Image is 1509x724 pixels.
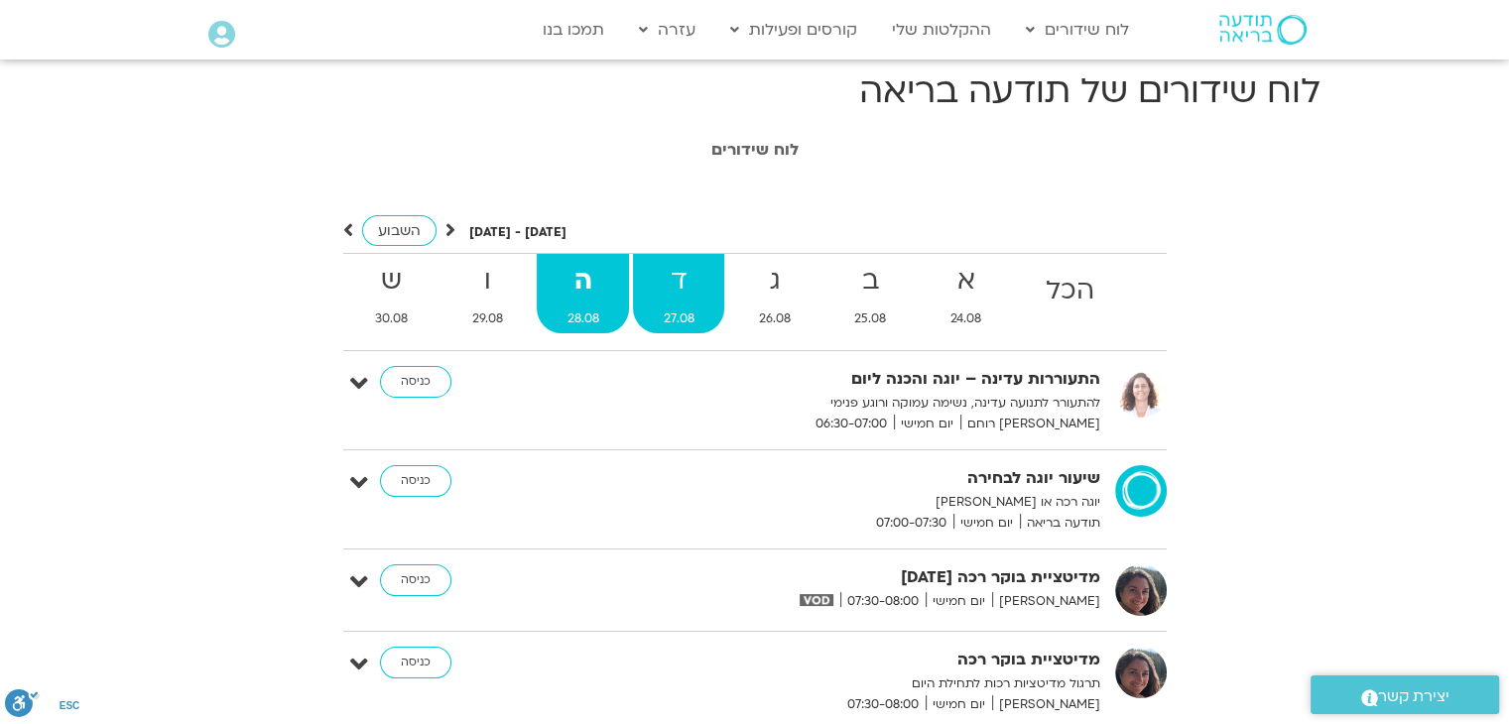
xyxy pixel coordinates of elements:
a: ה28.08 [537,254,629,333]
span: 24.08 [921,308,1012,329]
span: 30.08 [345,308,439,329]
span: 27.08 [633,308,724,329]
a: כניסה [380,465,451,497]
span: יום חמישי [926,591,992,612]
a: השבוע [362,215,437,246]
p: [DATE] - [DATE] [469,222,566,243]
a: א24.08 [921,254,1012,333]
a: ד27.08 [633,254,724,333]
strong: הכל [1016,269,1125,313]
span: 28.08 [537,308,629,329]
span: 29.08 [441,308,533,329]
a: תמכו בנו [533,11,614,49]
span: 26.08 [728,308,820,329]
span: יום חמישי [953,513,1020,534]
a: כניסה [380,564,451,596]
span: 25.08 [824,308,917,329]
img: vodicon [800,594,832,606]
span: תודעה בריאה [1020,513,1100,534]
strong: ו [441,259,533,303]
a: ב25.08 [824,254,917,333]
strong: ה [537,259,629,303]
a: יצירת קשר [1311,675,1499,714]
span: יום חמישי [894,414,960,434]
span: 06:30-07:00 [809,414,894,434]
strong: שיעור יוגה לבחירה [614,465,1100,492]
h1: לוח שידורים [199,141,1311,159]
a: עזרה [629,11,705,49]
span: [PERSON_NAME] [992,591,1100,612]
span: 07:30-08:00 [840,591,926,612]
span: 07:30-08:00 [840,694,926,715]
span: השבוע [378,221,421,240]
strong: התעוררות עדינה – יוגה והכנה ליום [614,366,1100,393]
a: ו29.08 [441,254,533,333]
a: קורסים ופעילות [720,11,867,49]
a: ההקלטות שלי [882,11,1001,49]
strong: ש [345,259,439,303]
span: יום חמישי [926,694,992,715]
h1: לוח שידורים של תודעה בריאה [189,67,1320,115]
a: הכל [1016,254,1125,333]
strong: מדיטציית בוקר רכה [DATE] [614,564,1100,591]
strong: מדיטציית בוקר רכה [614,647,1100,673]
a: לוח שידורים [1016,11,1139,49]
img: תודעה בריאה [1219,15,1307,45]
span: [PERSON_NAME] [992,694,1100,715]
strong: ג [728,259,820,303]
strong: א [921,259,1012,303]
span: 07:00-07:30 [869,513,953,534]
a: ג26.08 [728,254,820,333]
strong: ד [633,259,724,303]
a: כניסה [380,366,451,398]
strong: ב [824,259,917,303]
p: תרגול מדיטציות רכות לתחילת היום [614,673,1100,694]
p: יוגה רכה או [PERSON_NAME] [614,492,1100,513]
span: יצירת קשר [1378,683,1449,710]
a: ש30.08 [345,254,439,333]
span: [PERSON_NAME] רוחם [960,414,1100,434]
a: כניסה [380,647,451,678]
p: להתעורר לתנועה עדינה, נשימה עמוקה ורוגע פנימי [614,393,1100,414]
